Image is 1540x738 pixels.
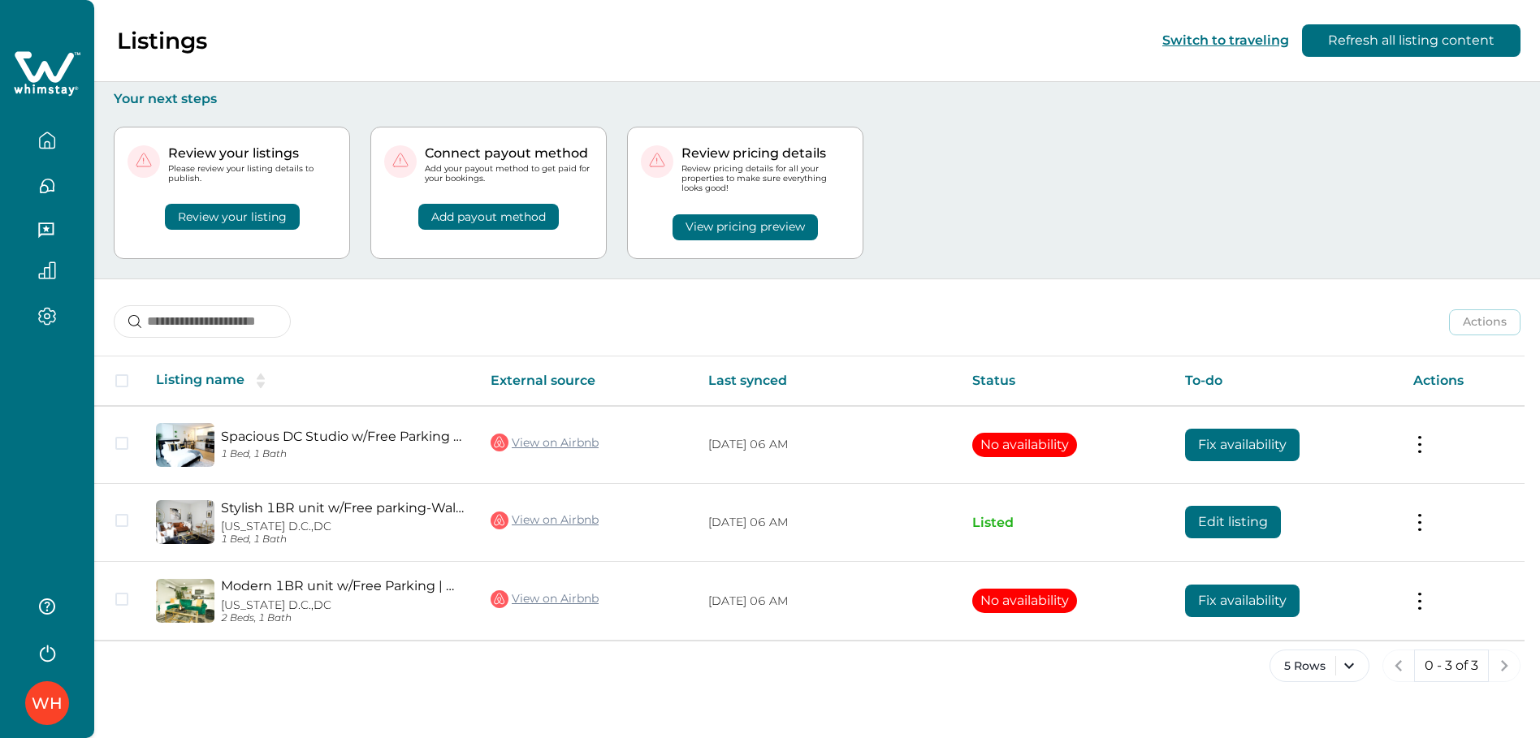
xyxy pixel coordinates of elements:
p: Listings [117,27,207,54]
p: Review pricing details [681,145,850,162]
button: previous page [1382,650,1415,682]
button: Refresh all listing content [1302,24,1521,57]
th: To-do [1172,356,1400,406]
p: 0 - 3 of 3 [1425,658,1478,674]
p: Listed [972,515,1159,531]
p: [DATE] 06 AM [708,437,946,453]
button: No availability [972,433,1077,457]
th: Last synced [695,356,959,406]
button: Review your listing [165,204,300,230]
p: Review your listings [168,145,336,162]
p: [DATE] 06 AM [708,593,946,610]
p: [US_STATE] D.C., DC [221,520,465,533]
p: Connect payout method [425,145,593,162]
button: Fix availability [1185,585,1300,617]
button: Fix availability [1185,429,1300,461]
button: 5 Rows [1270,650,1369,682]
div: Whimstay Host [32,684,63,723]
p: 2 Beds, 1 Bath [221,612,465,624]
a: Spacious DC Studio w/Free Parking | Fast Wi-Fi [221,429,465,444]
a: Modern 1BR unit w/Free Parking | Walk to Metro [221,578,465,593]
p: Your next steps [114,91,1521,107]
p: Add your payout method to get paid for your bookings. [425,164,593,183]
img: propertyImage_Spacious DC Studio w/Free Parking | Fast Wi-Fi [156,423,214,467]
button: Add payout method [418,204,559,230]
button: Switch to traveling [1162,32,1289,48]
button: Actions [1449,309,1521,335]
p: [DATE] 06 AM [708,515,946,531]
button: 0 - 3 of 3 [1414,650,1489,682]
button: No availability [972,589,1077,613]
th: Listing name [143,356,478,406]
a: View on Airbnb [491,589,599,610]
button: sorting [244,373,277,389]
p: Review pricing details for all your properties to make sure everything looks good! [681,164,850,194]
button: View pricing preview [673,214,818,240]
p: 1 Bed, 1 Bath [221,448,465,460]
a: Stylish 1BR unit w/Free parking-Walk to Metro [221,500,465,516]
a: View on Airbnb [491,510,599,531]
p: 1 Bed, 1 Bath [221,533,465,546]
img: propertyImage_Modern 1BR unit w/Free Parking | Walk to Metro [156,579,214,623]
a: View on Airbnb [491,432,599,453]
th: Actions [1400,356,1525,406]
p: Please review your listing details to publish. [168,164,336,183]
th: External source [478,356,695,406]
img: propertyImage_Stylish 1BR unit w/Free parking-Walk to Metro [156,500,214,544]
p: [US_STATE] D.C., DC [221,598,465,612]
th: Status [959,356,1172,406]
button: Edit listing [1185,506,1281,538]
button: next page [1488,650,1521,682]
